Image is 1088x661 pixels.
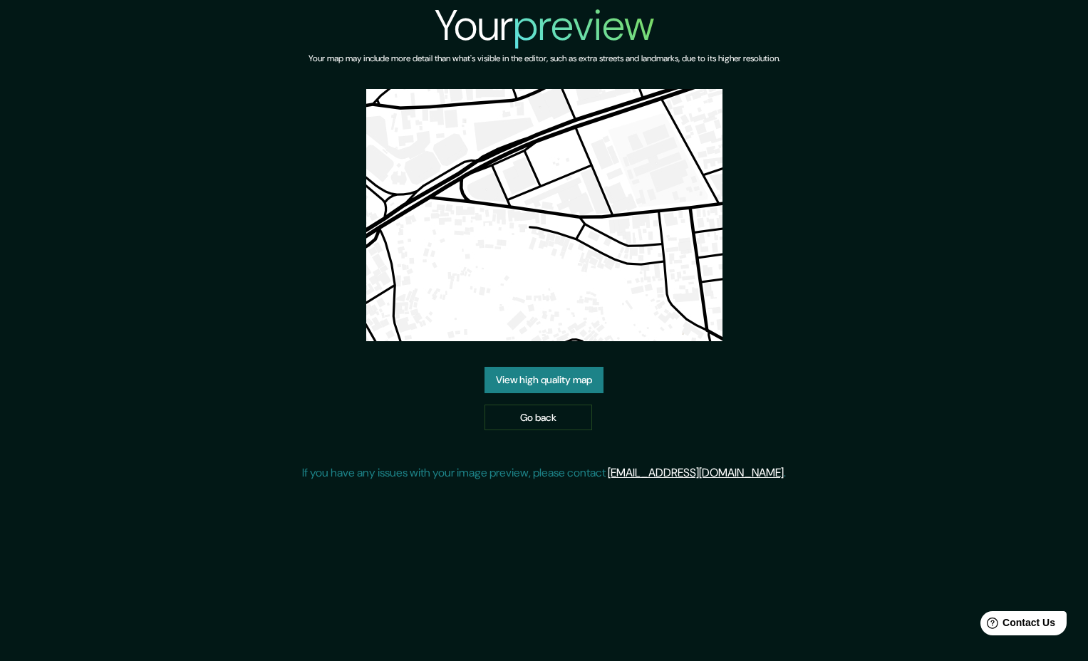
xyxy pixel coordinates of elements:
a: [EMAIL_ADDRESS][DOMAIN_NAME] [608,465,784,480]
img: created-map-preview [366,89,722,341]
a: Go back [485,405,592,431]
h6: Your map may include more detail than what's visible in the editor, such as extra streets and lan... [309,51,780,66]
iframe: Help widget launcher [961,605,1072,645]
p: If you have any issues with your image preview, please contact . [302,464,786,482]
a: View high quality map [485,367,603,393]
